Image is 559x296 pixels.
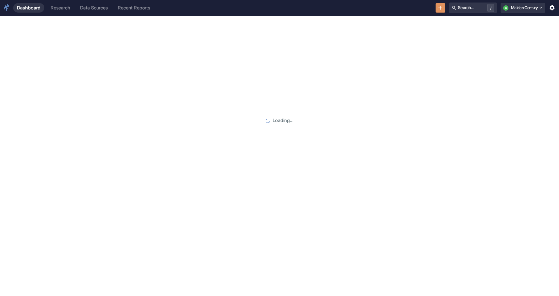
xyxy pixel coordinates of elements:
p: Loading... [273,117,294,124]
a: Dashboard [13,3,44,13]
a: Research [47,3,74,13]
button: QMaiden Century [501,3,545,13]
div: Data Sources [80,5,108,11]
button: New Resource [436,3,445,13]
div: Research [51,5,70,11]
button: Search.../ [449,3,497,13]
a: Recent Reports [114,3,154,13]
a: Data Sources [76,3,111,13]
div: Q [503,5,508,11]
div: Dashboard [17,5,41,11]
div: Recent Reports [118,5,150,11]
